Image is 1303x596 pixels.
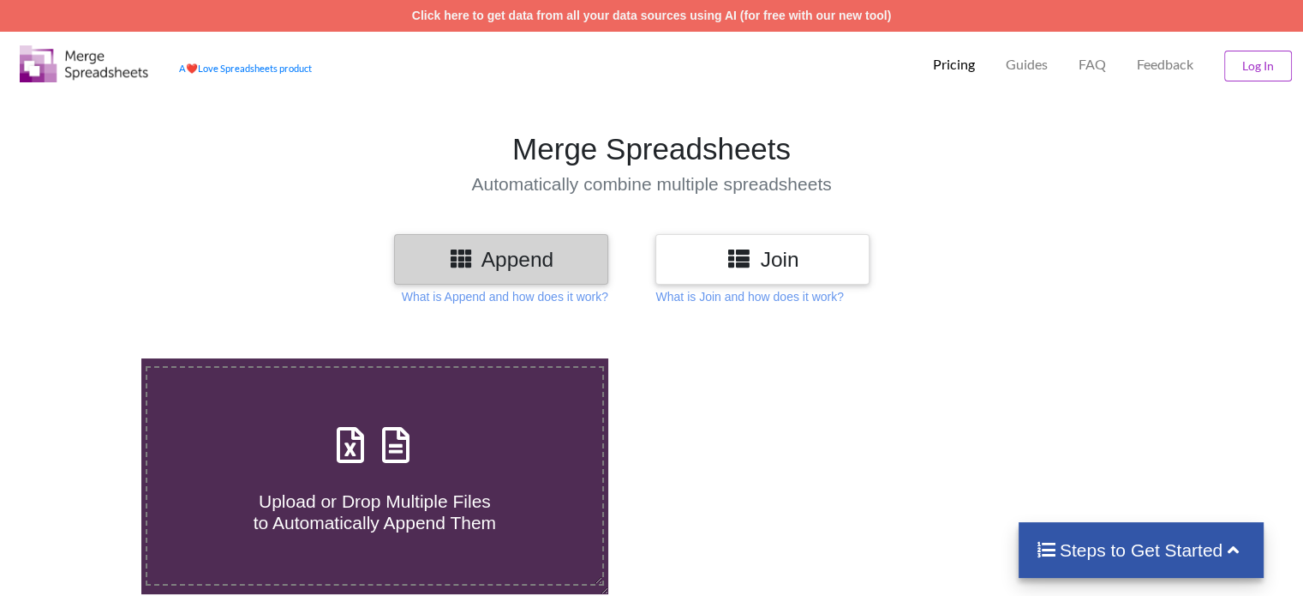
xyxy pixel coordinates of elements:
a: AheartLove Spreadsheets product [179,63,312,74]
a: Click here to get data from all your data sources using AI (for free with our new tool) [412,9,892,22]
h4: Steps to Get Started [1036,539,1247,561]
p: What is Join and how does it work? [655,288,843,305]
img: Logo.png [20,45,148,82]
span: heart [186,63,198,74]
p: Pricing [933,56,975,74]
p: Guides [1006,56,1048,74]
h3: Append [407,247,595,272]
span: Upload or Drop Multiple Files to Automatically Append Them [254,491,496,533]
button: Log In [1224,51,1292,81]
p: What is Append and how does it work? [402,288,608,305]
p: FAQ [1079,56,1106,74]
h3: Join [668,247,857,272]
span: Feedback [1137,57,1193,71]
